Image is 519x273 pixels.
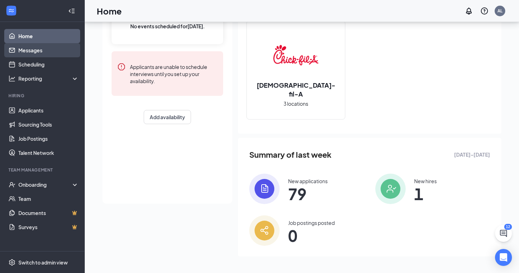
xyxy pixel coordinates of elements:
a: Job Postings [18,132,79,146]
svg: Error [117,63,126,71]
svg: Analysis [8,75,16,82]
span: 1 [414,187,437,200]
span: 0 [288,229,335,242]
a: Messages [18,43,79,57]
div: Team Management [8,167,77,173]
img: icon [249,215,280,246]
h1: Home [97,5,122,17]
div: Applicants are unable to schedule interviews until you set up your availability. [130,63,217,85]
button: Add availability [144,110,191,124]
div: Switch to admin view [18,259,68,266]
a: DocumentsCrown [18,206,79,220]
div: Job postings posted [288,219,335,226]
div: Reporting [18,75,79,82]
svg: Settings [8,259,16,266]
svg: WorkstreamLogo [8,7,15,14]
a: Talent Network [18,146,79,160]
svg: Notifications [465,7,473,15]
a: Sourcing Tools [18,117,79,132]
span: 3 locations [284,100,308,108]
div: New applications [288,178,328,185]
span: 79 [288,187,328,200]
h2: [DEMOGRAPHIC_DATA]-fil-A [247,81,345,98]
img: icon [249,174,280,204]
div: AL [497,8,502,14]
div: Onboarding [18,181,73,188]
a: Home [18,29,79,43]
svg: QuestionInfo [480,7,489,15]
a: Team [18,192,79,206]
div: Open Intercom Messenger [495,249,512,266]
svg: UserCheck [8,181,16,188]
img: Chick-fil-A [273,33,318,78]
a: SurveysCrown [18,220,79,234]
span: [DATE] - [DATE] [454,151,490,158]
div: 12 [504,224,512,230]
img: icon [375,174,406,204]
svg: ChatActive [499,229,508,238]
a: Applicants [18,103,79,117]
span: Summary of last week [249,149,332,161]
svg: Collapse [68,7,75,14]
div: Hiring [8,93,77,99]
span: No events scheduled for [DATE] . [130,22,205,30]
a: Scheduling [18,57,79,71]
button: ChatActive [495,225,512,242]
div: New hires [414,178,437,185]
